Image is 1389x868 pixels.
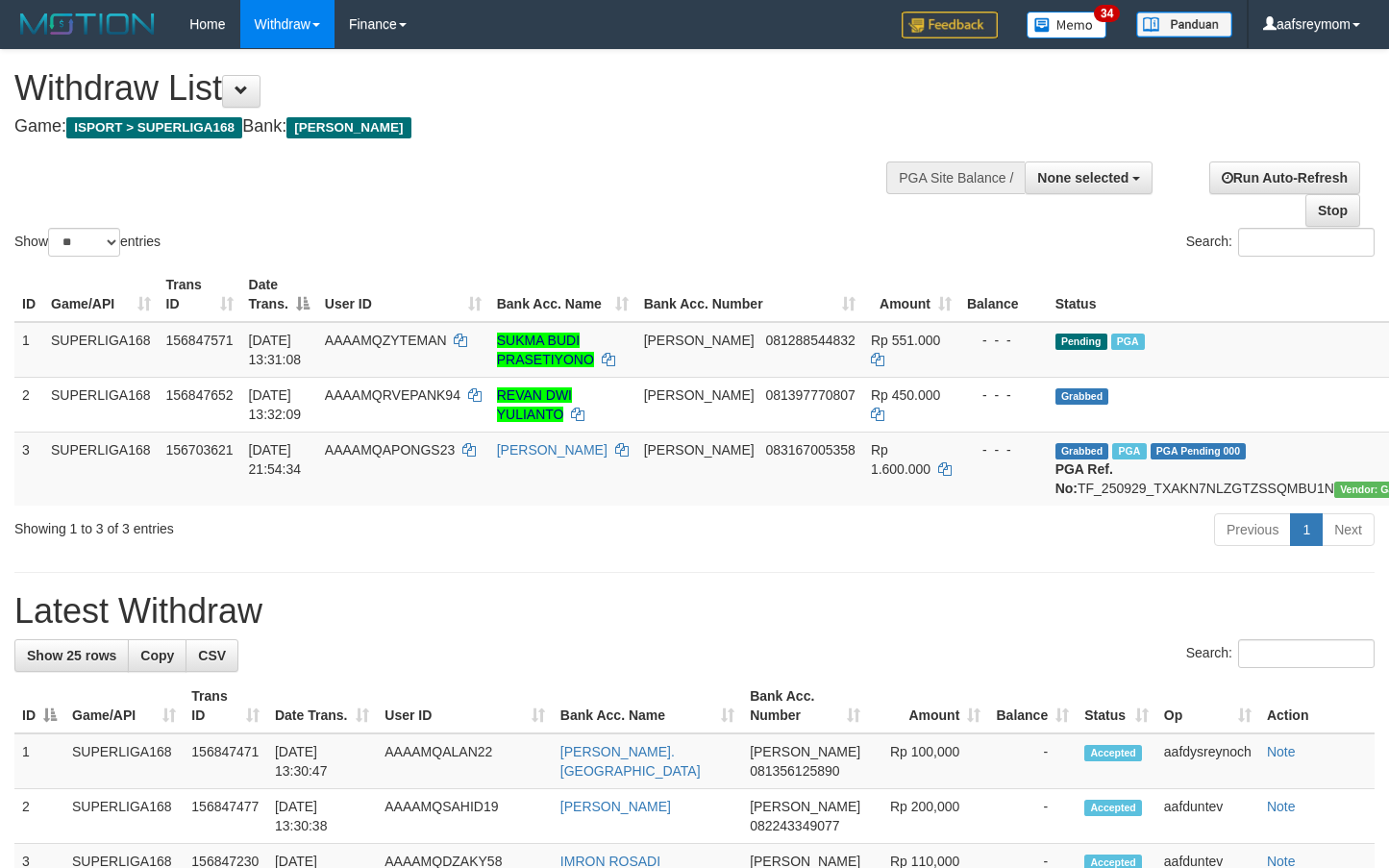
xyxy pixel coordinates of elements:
[377,679,553,733] th: User ID: activate to sort column ascending
[14,228,161,257] label: Show entries
[988,733,1077,789] td: -
[868,789,988,844] td: Rp 200,000
[43,377,159,432] td: SUPERLIGA168
[1084,745,1142,761] span: Accepted
[14,789,64,844] td: 2
[1322,513,1375,546] a: Next
[166,387,234,403] span: 156847652
[184,679,267,733] th: Trans ID: activate to sort column ascending
[184,733,267,789] td: 156847471
[1186,228,1375,257] label: Search:
[750,744,860,759] span: [PERSON_NAME]
[1267,744,1296,759] a: Note
[1238,228,1375,257] input: Search:
[159,267,241,322] th: Trans ID: activate to sort column ascending
[14,432,43,506] td: 3
[871,333,940,348] span: Rp 551.000
[325,442,455,458] span: AAAAMQAPONGS23
[1136,12,1232,37] img: panduan.png
[868,733,988,789] td: Rp 100,000
[14,10,161,38] img: MOTION_logo.png
[750,763,839,779] span: Copy 081356125890 to clipboard
[560,799,671,814] a: [PERSON_NAME]
[1290,513,1323,546] a: 1
[1305,194,1360,227] a: Stop
[14,322,43,378] td: 1
[186,639,238,672] a: CSV
[959,267,1048,322] th: Balance
[64,789,184,844] td: SUPERLIGA168
[1156,789,1259,844] td: aafduntev
[967,440,1040,459] div: - - -
[1112,443,1146,459] span: Marked by aafchhiseyha
[377,733,553,789] td: AAAAMQALAN22
[863,267,959,322] th: Amount: activate to sort column ascending
[489,267,636,322] th: Bank Acc. Name: activate to sort column ascending
[1214,513,1291,546] a: Previous
[967,331,1040,350] div: - - -
[1186,639,1375,668] label: Search:
[267,679,377,733] th: Date Trans.: activate to sort column ascending
[1156,733,1259,789] td: aafdysreynoch
[636,267,863,322] th: Bank Acc. Number: activate to sort column ascending
[48,228,120,257] select: Showentries
[742,679,868,733] th: Bank Acc. Number: activate to sort column ascending
[1055,334,1107,350] span: Pending
[765,333,855,348] span: Copy 081288544832 to clipboard
[325,387,460,403] span: AAAAMQRVEPANK94
[267,789,377,844] td: [DATE] 13:30:38
[140,648,174,663] span: Copy
[871,442,930,477] span: Rp 1.600.000
[14,511,564,538] div: Showing 1 to 3 of 3 entries
[1111,334,1145,350] span: Marked by aafheankoy
[644,442,755,458] span: [PERSON_NAME]
[1094,5,1120,22] span: 34
[765,442,855,458] span: Copy 083167005358 to clipboard
[497,333,594,367] a: SUKMA BUDI PRASETIYONO
[286,117,410,138] span: [PERSON_NAME]
[1084,800,1142,816] span: Accepted
[27,648,116,663] span: Show 25 rows
[1055,443,1109,459] span: Grabbed
[988,789,1077,844] td: -
[1156,679,1259,733] th: Op: activate to sort column ascending
[184,789,267,844] td: 156847477
[1267,799,1296,814] a: Note
[553,679,742,733] th: Bank Acc. Name: activate to sort column ascending
[166,333,234,348] span: 156847571
[886,161,1025,194] div: PGA Site Balance /
[1055,388,1109,405] span: Grabbed
[14,592,1375,631] h1: Latest Withdraw
[14,733,64,789] td: 1
[750,799,860,814] span: [PERSON_NAME]
[868,679,988,733] th: Amount: activate to sort column ascending
[1037,170,1129,186] span: None selected
[267,733,377,789] td: [DATE] 13:30:47
[14,639,129,672] a: Show 25 rows
[64,733,184,789] td: SUPERLIGA168
[1151,443,1247,459] span: PGA Pending
[43,432,159,506] td: SUPERLIGA168
[249,442,302,477] span: [DATE] 21:54:34
[988,679,1077,733] th: Balance: activate to sort column ascending
[64,679,184,733] th: Game/API: activate to sort column ascending
[198,648,226,663] span: CSV
[241,267,317,322] th: Date Trans.: activate to sort column descending
[1077,679,1156,733] th: Status: activate to sort column ascending
[1238,639,1375,668] input: Search:
[14,679,64,733] th: ID: activate to sort column descending
[1055,461,1113,496] b: PGA Ref. No:
[765,387,855,403] span: Copy 081397770807 to clipboard
[560,744,701,779] a: [PERSON_NAME]. [GEOGRAPHIC_DATA]
[644,333,755,348] span: [PERSON_NAME]
[1259,679,1375,733] th: Action
[249,333,302,367] span: [DATE] 13:31:08
[967,385,1040,405] div: - - -
[317,267,489,322] th: User ID: activate to sort column ascending
[1025,161,1153,194] button: None selected
[43,322,159,378] td: SUPERLIGA168
[644,387,755,403] span: [PERSON_NAME]
[1209,161,1360,194] a: Run Auto-Refresh
[128,639,186,672] a: Copy
[1027,12,1107,38] img: Button%20Memo.svg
